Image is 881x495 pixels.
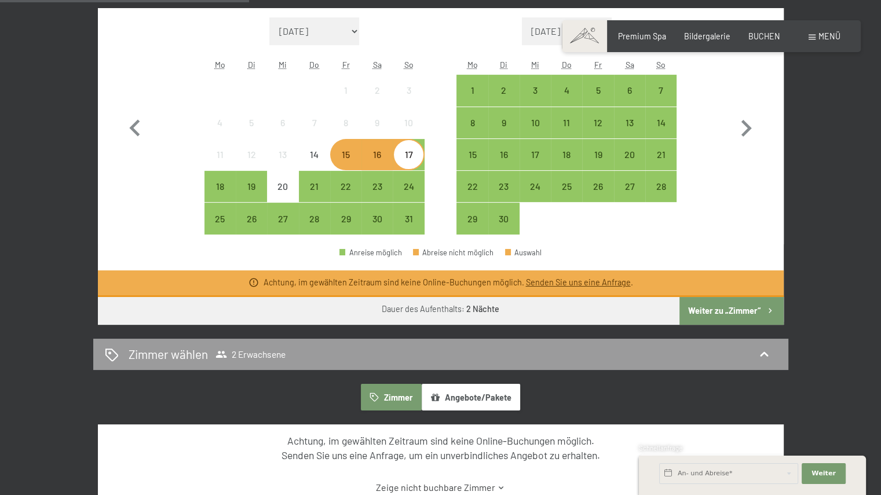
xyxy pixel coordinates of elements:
[330,171,361,202] div: Fri Aug 22 2025
[394,182,423,211] div: 24
[393,75,424,106] div: Sun Aug 03 2025
[342,60,349,69] abbr: Freitag
[456,107,488,138] div: Mon Sep 08 2025
[215,349,286,360] span: 2 Erwachsene
[330,203,361,234] div: Fri Aug 29 2025
[551,139,582,170] div: Anreise möglich
[361,203,393,234] div: Anreise möglich
[236,139,267,170] div: Tue Aug 12 2025
[394,86,423,115] div: 3
[466,304,499,314] b: 2 Nächte
[520,75,551,106] div: Wed Sep 03 2025
[488,203,520,234] div: Anreise möglich
[204,139,236,170] div: Anreise nicht möglich
[520,107,551,138] div: Wed Sep 10 2025
[236,107,267,138] div: Anreise nicht möglich
[802,463,846,484] button: Weiter
[330,107,361,138] div: Fri Aug 08 2025
[646,182,675,211] div: 28
[361,384,421,410] button: Zimmer
[331,182,360,211] div: 22
[582,75,613,106] div: Anreise möglich
[614,75,645,106] div: Anreise möglich
[489,182,518,211] div: 23
[456,171,488,202] div: Mon Sep 22 2025
[646,86,675,115] div: 7
[500,60,507,69] abbr: Dienstag
[267,203,298,234] div: Anreise möglich
[458,150,487,179] div: 15
[299,139,330,170] div: Thu Aug 14 2025
[521,118,550,147] div: 10
[551,107,582,138] div: Thu Sep 11 2025
[614,107,645,138] div: Sat Sep 13 2025
[129,346,208,362] h2: Zimmer wählen
[118,481,763,494] a: Zeige nicht buchbare Zimmer
[456,107,488,138] div: Anreise möglich
[204,171,236,202] div: Anreise möglich
[206,150,235,179] div: 11
[267,171,298,202] div: Wed Aug 20 2025
[582,75,613,106] div: Fri Sep 05 2025
[489,118,518,147] div: 9
[393,75,424,106] div: Anreise nicht möglich
[614,139,645,170] div: Sat Sep 20 2025
[679,297,783,325] button: Weiter zu „Zimmer“
[520,139,551,170] div: Anreise möglich
[748,31,780,41] a: BUCHEN
[248,60,255,69] abbr: Dienstag
[552,118,581,147] div: 11
[645,139,677,170] div: Sun Sep 21 2025
[236,139,267,170] div: Anreise nicht möglich
[330,171,361,202] div: Anreise möglich
[268,150,297,179] div: 13
[582,107,613,138] div: Fri Sep 12 2025
[684,31,730,41] a: Bildergalerie
[625,60,634,69] abbr: Samstag
[614,171,645,202] div: Sat Sep 27 2025
[615,150,644,179] div: 20
[339,249,402,256] div: Anreise möglich
[811,469,836,478] span: Weiter
[467,60,477,69] abbr: Montag
[618,31,666,41] a: Premium Spa
[268,118,297,147] div: 6
[521,182,550,211] div: 24
[237,118,266,147] div: 5
[330,139,361,170] div: Anreise nicht möglich
[551,171,582,202] div: Anreise möglich
[520,171,551,202] div: Anreise möglich
[393,171,424,202] div: Sun Aug 24 2025
[267,107,298,138] div: Anreise nicht möglich
[614,139,645,170] div: Anreise möglich
[456,75,488,106] div: Mon Sep 01 2025
[237,182,266,211] div: 19
[361,107,393,138] div: Anreise nicht möglich
[204,107,236,138] div: Mon Aug 04 2025
[614,107,645,138] div: Anreise möglich
[551,171,582,202] div: Thu Sep 25 2025
[393,171,424,202] div: Anreise möglich
[456,171,488,202] div: Anreise möglich
[488,139,520,170] div: Tue Sep 16 2025
[614,171,645,202] div: Anreise möglich
[394,214,423,243] div: 31
[267,171,298,202] div: Anreise nicht möglich
[206,214,235,243] div: 25
[363,150,392,179] div: 16
[361,203,393,234] div: Sat Aug 30 2025
[373,60,382,69] abbr: Samstag
[299,107,330,138] div: Anreise nicht möglich
[645,139,677,170] div: Anreise möglich
[206,182,235,211] div: 18
[237,150,266,179] div: 12
[268,214,297,243] div: 27
[204,171,236,202] div: Mon Aug 18 2025
[552,182,581,211] div: 25
[393,203,424,234] div: Sun Aug 31 2025
[118,17,152,235] button: Vorheriger Monat
[267,203,298,234] div: Wed Aug 27 2025
[729,17,763,235] button: Nächster Monat
[331,150,360,179] div: 15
